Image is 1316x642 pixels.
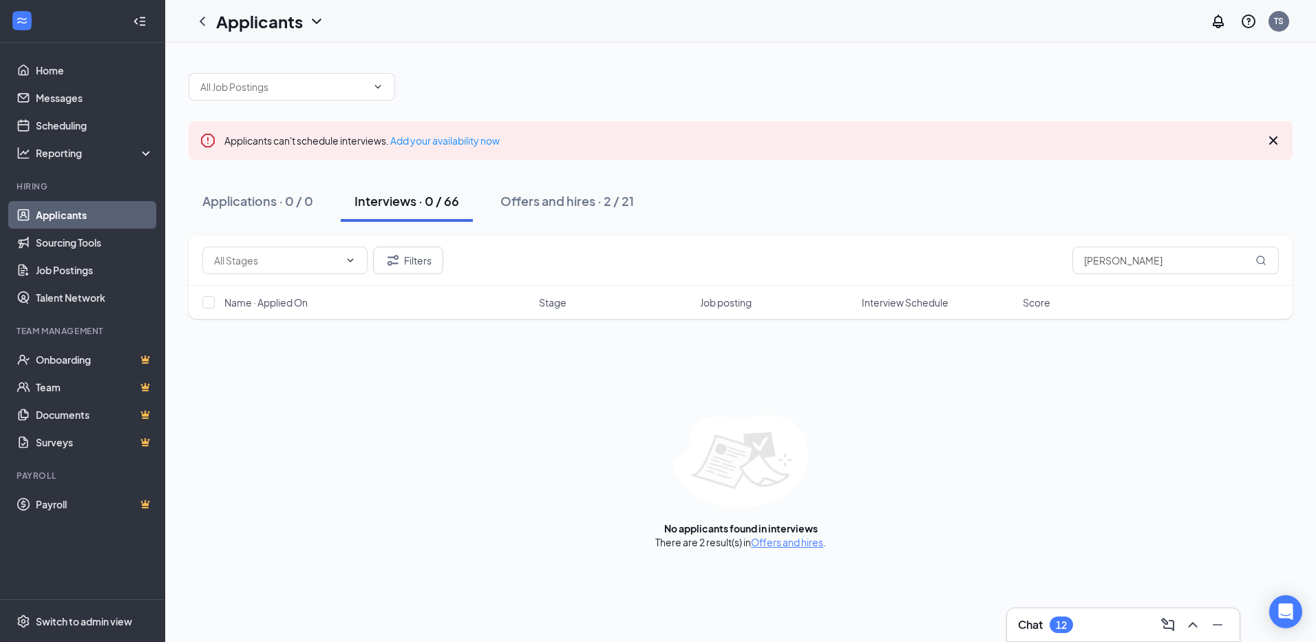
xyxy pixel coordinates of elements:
[36,284,153,311] a: Talent Network
[1185,617,1201,633] svg: ChevronUp
[862,296,948,309] span: Interview Schedule
[1274,15,1284,27] div: TS
[1209,617,1226,633] svg: Minimize
[36,112,153,139] a: Scheduling
[385,252,401,269] svg: Filter
[674,415,808,508] img: empty-state
[36,373,153,401] a: TeamCrown
[36,428,153,456] a: SurveysCrown
[308,13,325,30] svg: ChevronDown
[224,134,500,147] span: Applicants can't schedule interviews.
[1023,296,1050,309] span: Score
[36,56,153,84] a: Home
[200,79,367,94] input: All Job Postings
[133,14,147,28] svg: Collapse
[655,535,826,549] div: There are 2 result(s) in .
[36,256,153,284] a: Job Postings
[17,146,30,160] svg: Analysis
[354,192,459,209] div: Interviews · 0 / 66
[17,470,151,482] div: Payroll
[1157,614,1179,636] button: ComposeMessage
[539,296,566,309] span: Stage
[1207,614,1229,636] button: Minimize
[1072,247,1279,274] input: Search in interviews
[17,180,151,192] div: Hiring
[36,229,153,256] a: Sourcing Tools
[36,346,153,373] a: OnboardingCrown
[194,13,211,30] svg: ChevronLeft
[17,325,151,337] div: Team Management
[1056,619,1067,631] div: 12
[224,296,308,309] span: Name · Applied On
[345,255,356,266] svg: ChevronDown
[36,146,154,160] div: Reporting
[1240,13,1257,30] svg: QuestionInfo
[751,536,823,548] a: Offers and hires
[17,614,30,628] svg: Settings
[1018,617,1043,632] h3: Chat
[36,614,132,628] div: Switch to admin view
[36,490,153,518] a: PayrollCrown
[214,253,339,268] input: All Stages
[1269,595,1302,628] div: Open Intercom Messenger
[15,14,29,28] svg: WorkstreamLogo
[202,192,313,209] div: Applications · 0 / 0
[373,247,443,274] button: Filter Filters
[1265,132,1282,149] svg: Cross
[216,10,303,33] h1: Applicants
[1210,13,1227,30] svg: Notifications
[664,521,818,535] div: No applicants found in interviews
[36,84,153,112] a: Messages
[700,296,752,309] span: Job posting
[36,201,153,229] a: Applicants
[500,192,634,209] div: Offers and hires · 2 / 21
[1160,617,1176,633] svg: ComposeMessage
[1182,614,1204,636] button: ChevronUp
[200,132,216,149] svg: Error
[1255,255,1266,266] svg: MagnifyingGlass
[36,401,153,428] a: DocumentsCrown
[390,134,500,147] a: Add your availability now
[372,81,383,92] svg: ChevronDown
